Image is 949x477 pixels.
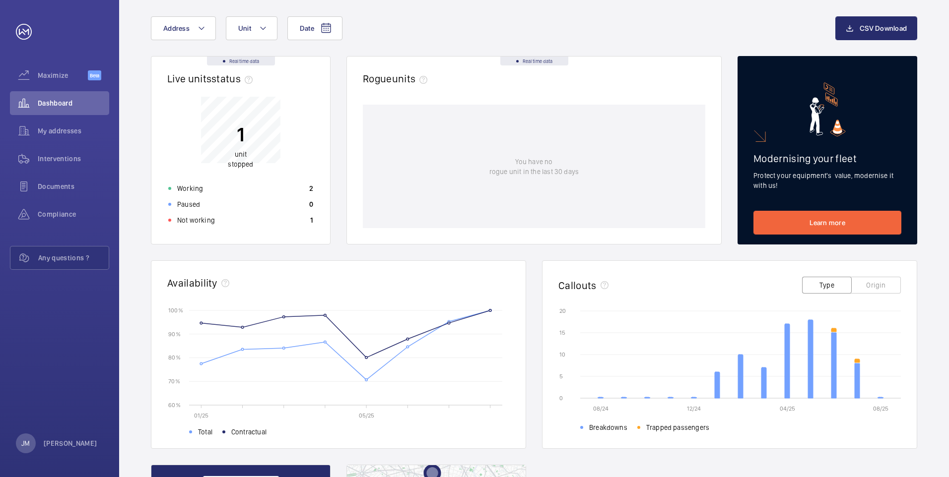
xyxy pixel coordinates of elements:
text: 80 % [168,354,181,361]
text: 90 % [168,330,181,337]
text: 04/25 [780,405,795,412]
span: Interventions [38,154,109,164]
span: Address [163,24,190,32]
text: 01/25 [194,412,208,419]
span: Any questions ? [38,253,109,263]
p: 2 [309,183,313,193]
p: Paused [177,199,200,209]
text: 0 [559,395,563,402]
span: Total [198,427,212,437]
text: 12/24 [687,405,701,412]
h2: Rogue [363,72,431,85]
span: status [211,72,257,85]
span: Documents [38,181,109,191]
h2: Live units [167,72,257,85]
span: My addresses [38,126,109,136]
span: Contractual [231,427,267,437]
p: Not working [177,215,215,225]
span: Compliance [38,209,109,219]
button: Address [151,16,216,40]
p: unit [228,149,253,169]
span: Breakdowns [589,422,627,432]
button: Type [802,277,852,294]
span: Maximize [38,70,88,80]
p: [PERSON_NAME] [44,438,97,448]
p: Working [177,183,203,193]
button: Date [287,16,342,40]
button: Origin [851,277,901,294]
p: 0 [309,199,313,209]
text: 100 % [168,306,183,313]
span: stopped [228,160,253,168]
text: 05/25 [359,412,374,419]
span: Unit [238,24,251,32]
img: marketing-card.svg [810,82,846,136]
p: 1 [310,215,313,225]
p: You have no rogue unit in the last 30 days [489,157,579,177]
p: JM [21,438,30,448]
text: 70 % [168,378,180,385]
button: Unit [226,16,277,40]
span: Date [300,24,314,32]
span: Dashboard [38,98,109,108]
text: 08/25 [873,405,888,412]
text: 5 [559,373,563,380]
h2: Callouts [558,279,597,292]
span: Trapped passengers [646,422,709,432]
span: units [392,72,432,85]
p: Protect your equipment's value, modernise it with us! [753,171,901,190]
p: 1 [228,122,253,147]
text: 15 [559,329,565,336]
button: CSV Download [835,16,917,40]
span: Beta [88,70,101,80]
text: 60 % [168,401,181,408]
text: 08/24 [593,405,609,412]
h2: Availability [167,277,217,289]
text: 20 [559,307,566,314]
a: Learn more [753,211,901,235]
div: Real time data [500,57,568,65]
span: CSV Download [860,24,907,32]
div: Real time data [207,57,275,65]
text: 10 [559,351,565,358]
h2: Modernising your fleet [753,152,901,165]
